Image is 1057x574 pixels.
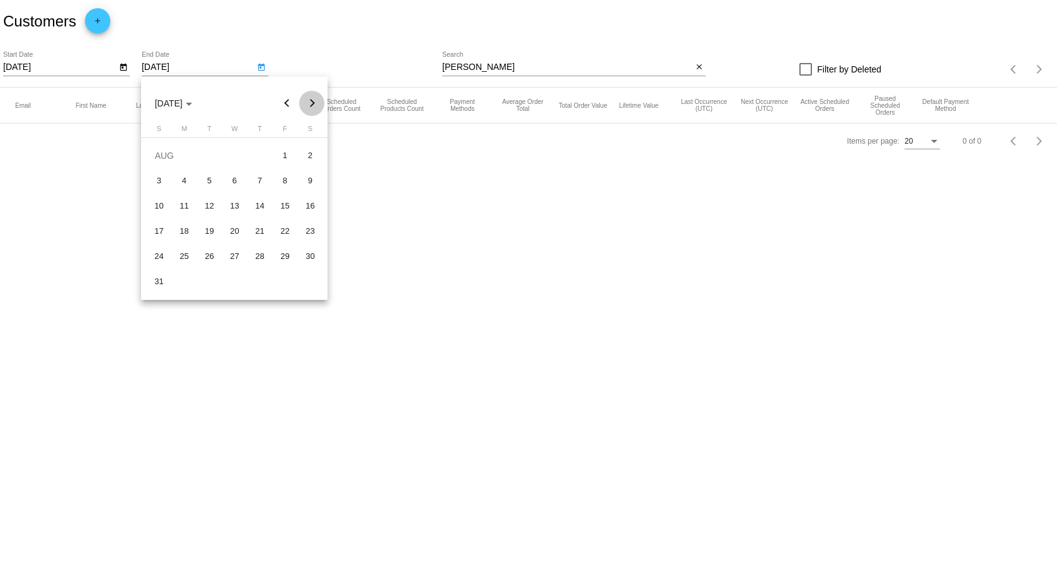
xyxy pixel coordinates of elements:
div: 9 [299,169,321,192]
td: August 1, 2025 [272,143,297,168]
div: 18 [173,220,195,243]
th: Saturday [297,125,323,137]
td: August 8, 2025 [272,168,297,193]
td: August 4, 2025 [171,168,197,193]
td: August 18, 2025 [171,219,197,244]
td: August 21, 2025 [247,219,272,244]
td: August 30, 2025 [297,244,323,269]
div: 25 [173,245,195,268]
td: August 20, 2025 [222,219,247,244]
div: 2 [299,144,321,167]
td: AUG [146,143,272,168]
div: 5 [198,169,220,192]
td: August 16, 2025 [297,193,323,219]
div: 29 [273,245,296,268]
div: 6 [223,169,246,192]
td: August 3, 2025 [146,168,171,193]
td: August 29, 2025 [272,244,297,269]
td: August 11, 2025 [171,193,197,219]
td: August 7, 2025 [247,168,272,193]
td: August 5, 2025 [197,168,222,193]
td: August 28, 2025 [247,244,272,269]
td: August 24, 2025 [146,244,171,269]
td: August 9, 2025 [297,168,323,193]
div: 10 [147,195,170,217]
td: August 31, 2025 [146,269,171,294]
td: August 19, 2025 [197,219,222,244]
td: August 25, 2025 [171,244,197,269]
div: 15 [273,195,296,217]
span: [DATE] [155,98,192,108]
div: 27 [223,245,246,268]
td: August 26, 2025 [197,244,222,269]
button: Choose month and year [145,91,202,116]
div: 12 [198,195,220,217]
div: 11 [173,195,195,217]
th: Monday [171,125,197,137]
div: 21 [248,220,271,243]
td: August 12, 2025 [197,193,222,219]
div: 19 [198,220,220,243]
div: 22 [273,220,296,243]
div: 17 [147,220,170,243]
div: 1 [273,144,296,167]
th: Wednesday [222,125,247,137]
div: 26 [198,245,220,268]
button: Next month [299,91,324,116]
td: August 13, 2025 [222,193,247,219]
div: 30 [299,245,321,268]
th: Tuesday [197,125,222,137]
td: August 2, 2025 [297,143,323,168]
div: 8 [273,169,296,192]
div: 7 [248,169,271,192]
div: 16 [299,195,321,217]
div: 20 [223,220,246,243]
div: 3 [147,169,170,192]
div: 14 [248,195,271,217]
div: 13 [223,195,246,217]
button: Previous month [274,91,299,116]
td: August 15, 2025 [272,193,297,219]
td: August 10, 2025 [146,193,171,219]
div: 31 [147,270,170,293]
div: 23 [299,220,321,243]
td: August 27, 2025 [222,244,247,269]
th: Sunday [146,125,171,137]
th: Friday [272,125,297,137]
div: 4 [173,169,195,192]
td: August 14, 2025 [247,193,272,219]
td: August 17, 2025 [146,219,171,244]
td: August 22, 2025 [272,219,297,244]
td: August 6, 2025 [222,168,247,193]
td: August 23, 2025 [297,219,323,244]
div: 24 [147,245,170,268]
th: Thursday [247,125,272,137]
div: 28 [248,245,271,268]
